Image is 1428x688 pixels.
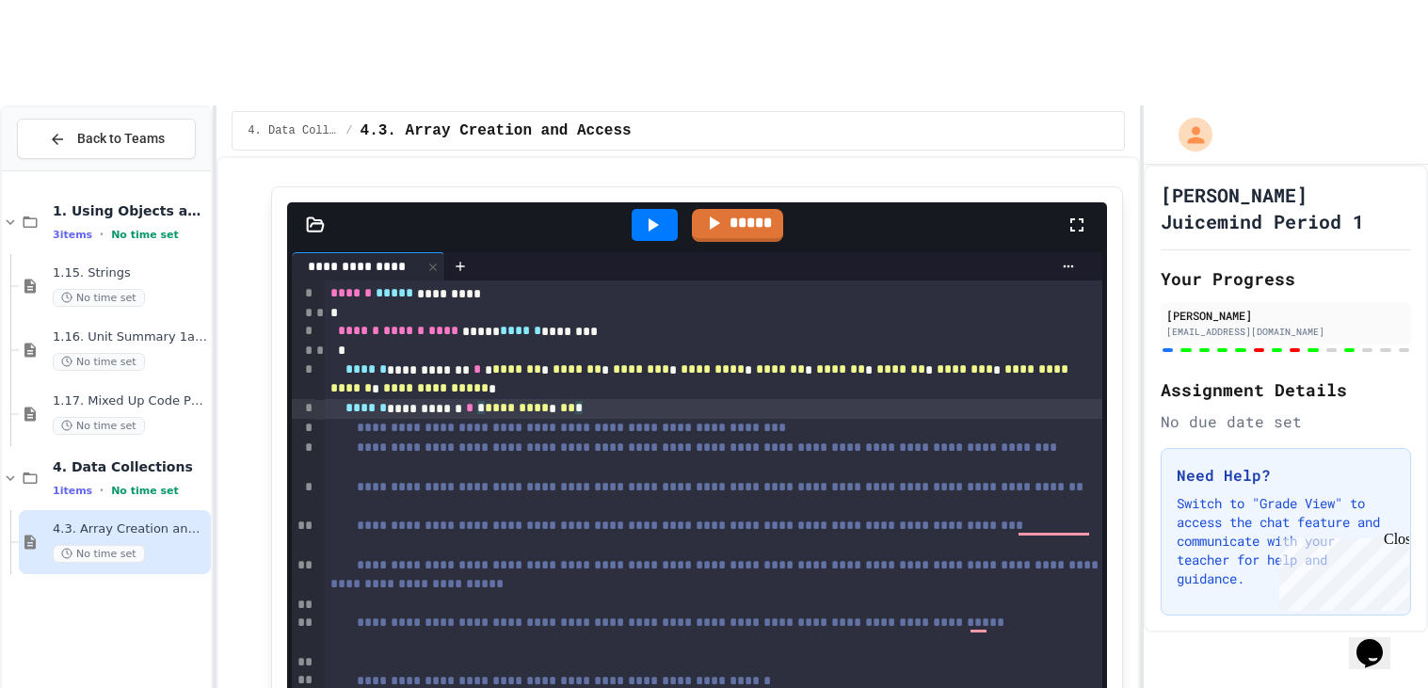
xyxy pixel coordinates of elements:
p: Switch to "Grade View" to access the chat feature and communicate with your teacher for help and ... [1177,494,1395,588]
h1: [PERSON_NAME] Juicemind Period 1 [1161,182,1411,234]
iframe: chat widget [1349,613,1409,669]
span: / [345,123,352,138]
button: Back to Teams [17,119,196,159]
span: • [100,227,104,242]
span: No time set [53,289,145,307]
span: 4. Data Collections [248,123,338,138]
span: 4.3. Array Creation and Access [361,120,632,142]
h3: Need Help? [1177,464,1395,487]
span: No time set [53,417,145,435]
span: No time set [53,545,145,563]
h2: Assignment Details [1161,376,1411,403]
span: 1. Using Objects and Methods [53,202,207,219]
div: No due date set [1161,410,1411,433]
span: No time set [53,353,145,371]
div: Chat with us now!Close [8,8,130,120]
span: 1.16. Unit Summary 1a (1.1-1.6) [53,329,207,345]
span: 1 items [53,485,92,497]
span: 4. Data Collections [53,458,207,475]
h2: Your Progress [1161,265,1411,292]
span: No time set [111,485,179,497]
div: [EMAIL_ADDRESS][DOMAIN_NAME] [1166,325,1405,339]
span: 1.15. Strings [53,265,207,281]
span: 1.17. Mixed Up Code Practice 1.1-1.6 [53,393,207,409]
span: 3 items [53,229,92,241]
span: No time set [111,229,179,241]
span: 4.3. Array Creation and Access [53,521,207,537]
div: My Account [1159,113,1217,156]
span: • [100,483,104,498]
div: [PERSON_NAME] [1166,307,1405,324]
iframe: chat widget [1272,531,1409,611]
span: Back to Teams [77,129,165,149]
